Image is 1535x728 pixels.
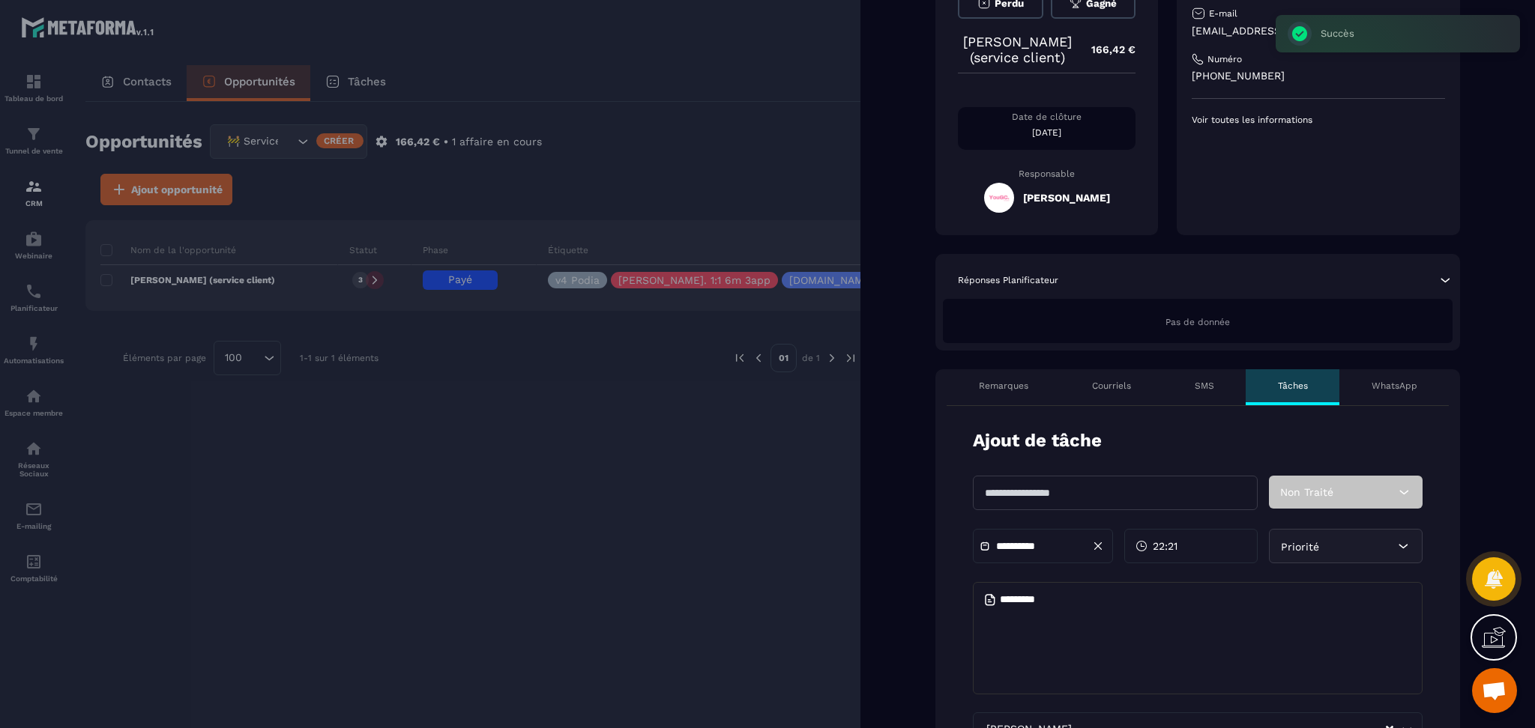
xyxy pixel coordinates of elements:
p: E-mail [1209,7,1237,19]
p: WhatsApp [1372,380,1417,392]
p: Remarques [979,380,1028,392]
span: 22:21 [1153,539,1177,553]
p: [EMAIL_ADDRESS][DOMAIN_NAME] [1192,24,1445,38]
p: 166,42 € [1076,35,1136,64]
p: [PERSON_NAME] (service client) [958,34,1076,65]
h5: [PERSON_NAME] [1023,192,1110,204]
p: SMS [1195,380,1214,392]
p: Tâches [1278,380,1308,392]
p: [DATE] [958,127,1136,139]
span: Non Traité [1280,486,1333,498]
a: Ouvrir le chat [1472,668,1517,713]
p: Réponses Planificateur [958,274,1058,286]
p: Ajout de tâche [973,428,1102,453]
p: Responsable [958,169,1136,179]
p: Date de clôture [958,111,1136,123]
p: [PHONE_NUMBER] [1192,69,1445,83]
p: Numéro [1207,53,1242,65]
p: Voir toutes les informations [1192,114,1445,126]
p: Courriels [1092,380,1131,392]
span: Priorité [1281,541,1319,553]
span: Pas de donnée [1165,317,1230,327]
